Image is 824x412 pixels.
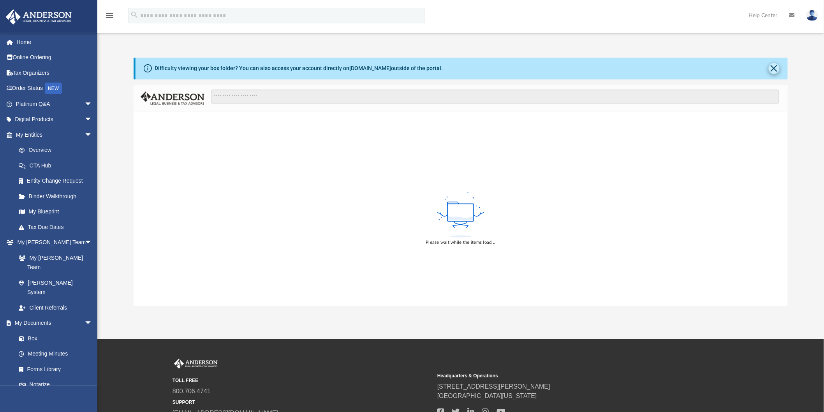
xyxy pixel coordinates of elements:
[11,346,100,362] a: Meeting Minutes
[11,204,100,220] a: My Blueprint
[11,143,104,158] a: Overview
[5,96,104,112] a: Platinum Q&Aarrow_drop_down
[349,65,391,71] a: [DOMAIN_NAME]
[173,377,432,384] small: TOLL FREE
[5,127,104,143] a: My Entitiesarrow_drop_down
[85,315,100,331] span: arrow_drop_down
[211,90,779,104] input: Search files and folders
[426,239,495,246] div: Please wait while the items load...
[11,188,104,204] a: Binder Walkthrough
[11,173,104,189] a: Entity Change Request
[85,112,100,128] span: arrow_drop_down
[5,50,104,65] a: Online Ordering
[11,275,100,300] a: [PERSON_NAME] System
[85,235,100,251] span: arrow_drop_down
[437,393,537,399] a: [GEOGRAPHIC_DATA][US_STATE]
[806,10,818,21] img: User Pic
[85,127,100,143] span: arrow_drop_down
[173,388,211,394] a: 800.706.4741
[5,235,100,250] a: My [PERSON_NAME] Teamarrow_drop_down
[5,65,104,81] a: Tax Organizers
[130,11,139,19] i: search
[173,399,432,406] small: SUPPORT
[437,383,550,390] a: [STREET_ADDRESS][PERSON_NAME]
[4,9,74,25] img: Anderson Advisors Platinum Portal
[11,300,100,315] a: Client Referrals
[11,331,96,346] a: Box
[11,377,100,393] a: Notarize
[45,83,62,94] div: NEW
[5,112,104,127] a: Digital Productsarrow_drop_down
[11,250,96,275] a: My [PERSON_NAME] Team
[11,361,96,377] a: Forms Library
[155,64,443,72] div: Difficulty viewing your box folder? You can also access your account directly on outside of the p...
[85,96,100,112] span: arrow_drop_down
[173,359,219,369] img: Anderson Advisors Platinum Portal
[11,158,104,173] a: CTA Hub
[5,315,100,331] a: My Documentsarrow_drop_down
[11,219,104,235] a: Tax Due Dates
[5,81,104,97] a: Order StatusNEW
[105,11,114,20] i: menu
[437,372,697,379] small: Headquarters & Operations
[769,63,780,74] button: Close
[5,34,104,50] a: Home
[105,15,114,20] a: menu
